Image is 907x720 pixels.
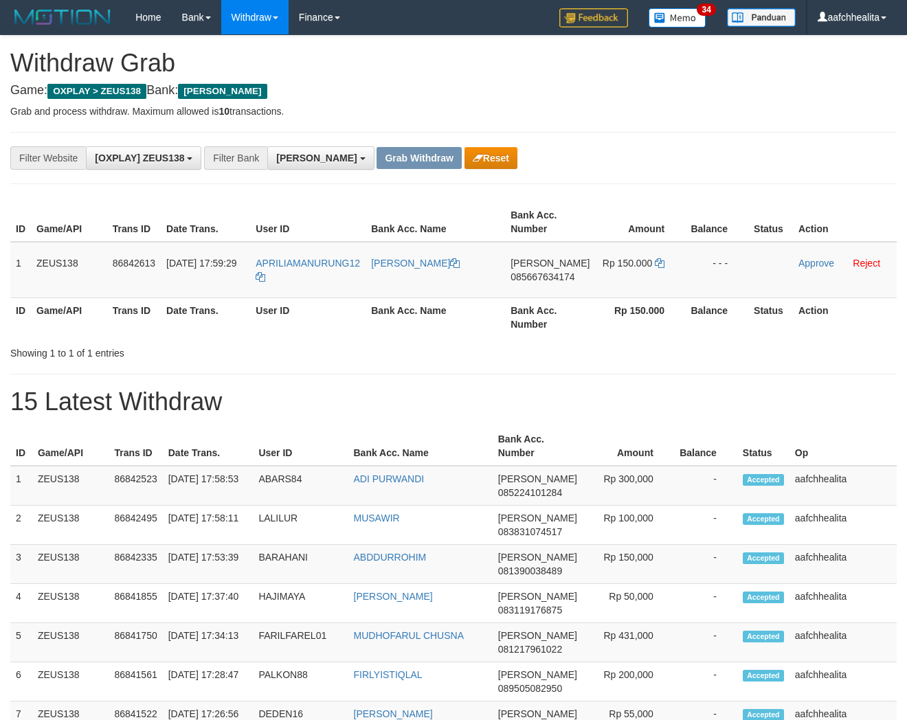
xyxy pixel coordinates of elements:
span: Accepted [743,474,784,486]
img: Button%20Memo.svg [649,8,706,27]
span: [PERSON_NAME] [498,513,577,524]
th: Status [748,297,793,337]
td: 6 [10,662,32,701]
a: MUDHOFARUL CHUSNA [354,630,464,641]
td: LALILUR [253,506,348,545]
span: Copy 085667634174 to clipboard [511,271,574,282]
td: 3 [10,545,32,584]
td: 1 [10,242,31,298]
span: Accepted [743,592,784,603]
h1: Withdraw Grab [10,49,897,77]
td: [DATE] 17:58:53 [163,466,254,506]
th: Trans ID [107,297,161,337]
a: [PERSON_NAME] [354,591,433,602]
td: aafchhealita [790,506,897,545]
th: Status [737,427,790,466]
td: Rp 150,000 [583,545,674,584]
th: Balance [685,297,748,337]
th: Date Trans. [161,297,250,337]
th: ID [10,297,31,337]
th: Balance [685,203,748,242]
th: Op [790,427,897,466]
p: Grab and process withdraw. Maximum allowed is transactions. [10,104,897,118]
th: Bank Acc. Name [366,297,505,337]
td: [DATE] 17:34:13 [163,623,254,662]
span: Copy 083831074517 to clipboard [498,526,562,537]
span: [PERSON_NAME] [498,669,577,680]
a: FIRLYISTIQLAL [354,669,423,680]
div: Filter Website [10,146,86,170]
span: [PERSON_NAME] [498,552,577,563]
td: - [674,584,737,623]
span: Accepted [743,670,784,682]
td: 86842495 [109,506,162,545]
strong: 10 [219,106,229,117]
td: ABARS84 [253,466,348,506]
span: 86842613 [113,258,155,269]
h1: 15 Latest Withdraw [10,388,897,416]
td: 86842523 [109,466,162,506]
img: panduan.png [727,8,796,27]
th: Bank Acc. Number [493,427,583,466]
span: Copy 081217961022 to clipboard [498,644,562,655]
td: 86841855 [109,584,162,623]
span: [PERSON_NAME] [498,708,577,719]
td: Rp 50,000 [583,584,674,623]
span: Copy 089505082950 to clipboard [498,683,562,694]
th: Bank Acc. Number [505,203,595,242]
span: Copy 081390038489 to clipboard [498,565,562,576]
span: APRILIAMANURUNG12 [256,258,360,269]
td: ZEUS138 [32,545,109,584]
th: Rp 150.000 [595,297,685,337]
td: 86841561 [109,662,162,701]
td: Rp 300,000 [583,466,674,506]
div: Showing 1 to 1 of 1 entries [10,341,368,360]
th: Amount [583,427,674,466]
th: Balance [674,427,737,466]
td: aafchhealita [790,662,897,701]
th: Date Trans. [163,427,254,466]
span: [PERSON_NAME] [498,591,577,602]
span: OXPLAY > ZEUS138 [47,84,146,99]
td: 4 [10,584,32,623]
td: 86842335 [109,545,162,584]
td: ZEUS138 [32,584,109,623]
td: - - - [685,242,748,298]
td: - [674,623,737,662]
a: [PERSON_NAME] [371,258,460,269]
td: [DATE] 17:53:39 [163,545,254,584]
span: Accepted [743,631,784,642]
th: Game/API [31,203,107,242]
td: BARAHANI [253,545,348,584]
td: ZEUS138 [32,623,109,662]
span: [PERSON_NAME] [511,258,590,269]
button: Grab Withdraw [377,147,461,169]
a: [PERSON_NAME] [354,708,433,719]
th: Trans ID [109,427,162,466]
a: APRILIAMANURUNG12 [256,258,360,282]
span: [PERSON_NAME] [276,153,357,164]
img: MOTION_logo.png [10,7,115,27]
span: Copy 083119176875 to clipboard [498,605,562,616]
div: Filter Bank [204,146,267,170]
span: [OXPLAY] ZEUS138 [95,153,184,164]
td: Rp 200,000 [583,662,674,701]
th: Date Trans. [161,203,250,242]
a: MUSAWIR [354,513,400,524]
td: - [674,662,737,701]
button: Reset [464,147,517,169]
th: Amount [595,203,685,242]
td: - [674,466,737,506]
th: Action [793,297,897,337]
span: [PERSON_NAME] [178,84,267,99]
span: Copy 085224101284 to clipboard [498,487,562,498]
th: User ID [253,427,348,466]
td: 2 [10,506,32,545]
span: [PERSON_NAME] [498,473,577,484]
td: FARILFAREL01 [253,623,348,662]
td: [DATE] 17:28:47 [163,662,254,701]
th: Action [793,203,897,242]
button: [PERSON_NAME] [267,146,374,170]
td: - [674,545,737,584]
a: Copy 150000 to clipboard [655,258,664,269]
